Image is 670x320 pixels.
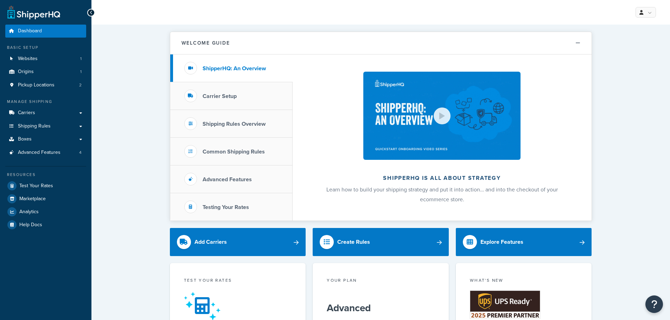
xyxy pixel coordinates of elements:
[5,192,86,205] a: Marketplace
[5,25,86,38] a: Dashboard
[470,277,578,285] div: What's New
[5,179,86,192] a: Test Your Rates
[363,72,520,160] img: ShipperHQ is all about strategy
[203,121,266,127] h3: Shipping Rules Overview
[5,65,86,78] a: Origins1
[5,65,86,78] li: Origins
[18,69,34,75] span: Origins
[18,82,55,88] span: Pickup Locations
[80,56,82,62] span: 1
[80,69,82,75] span: 1
[181,40,230,46] h2: Welcome Guide
[184,277,292,285] div: Test your rates
[79,150,82,156] span: 4
[18,150,60,156] span: Advanced Features
[5,146,86,159] a: Advanced Features4
[5,172,86,178] div: Resources
[456,228,592,256] a: Explore Features
[480,237,523,247] div: Explore Features
[18,123,51,129] span: Shipping Rules
[5,218,86,231] a: Help Docs
[18,136,32,142] span: Boxes
[18,28,42,34] span: Dashboard
[194,237,227,247] div: Add Carriers
[203,149,265,155] h3: Common Shipping Rules
[170,228,306,256] a: Add Carriers
[313,228,449,256] a: Create Rules
[5,52,86,65] li: Websites
[203,176,252,183] h3: Advanced Features
[5,120,86,133] a: Shipping Rules
[311,175,573,181] h2: ShipperHQ is all about strategy
[19,196,46,202] span: Marketplace
[5,205,86,218] a: Analytics
[19,183,53,189] span: Test Your Rates
[79,82,82,88] span: 2
[327,277,435,285] div: Your Plan
[5,45,86,51] div: Basic Setup
[5,52,86,65] a: Websites1
[5,99,86,105] div: Manage Shipping
[5,79,86,92] li: Pickup Locations
[5,133,86,146] a: Boxes
[645,295,663,313] button: Open Resource Center
[18,56,38,62] span: Websites
[5,106,86,119] a: Carriers
[170,32,592,54] button: Welcome Guide
[5,146,86,159] li: Advanced Features
[203,93,237,99] h3: Carrier Setup
[327,302,435,314] h5: Advanced
[19,209,39,215] span: Analytics
[326,185,558,203] span: Learn how to build your shipping strategy and put it into action… and into the checkout of your e...
[203,65,266,72] h3: ShipperHQ: An Overview
[19,222,42,228] span: Help Docs
[203,204,249,210] h3: Testing Your Rates
[5,79,86,92] a: Pickup Locations2
[18,110,35,116] span: Carriers
[337,237,370,247] div: Create Rules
